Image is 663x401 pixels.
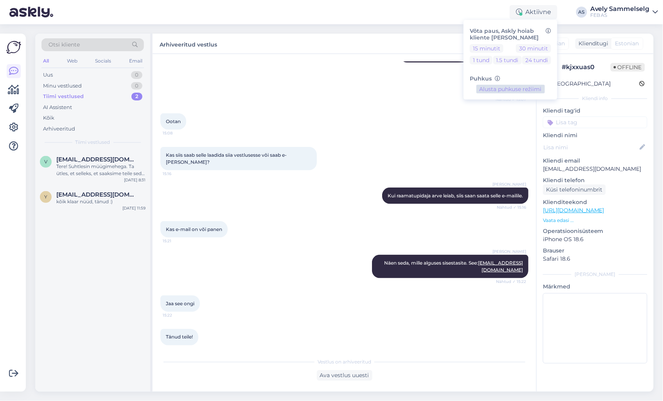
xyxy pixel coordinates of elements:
[543,184,606,195] div: Küsi telefoninumbrit
[160,38,217,49] label: Arhiveeritud vestlus
[516,44,551,52] button: 30 minutit
[124,177,146,183] div: [DATE] 8:31
[543,107,647,115] p: Kliendi tag'id
[590,12,650,18] div: FEB AS
[163,346,192,352] span: 15:22
[545,80,611,88] div: [GEOGRAPHIC_DATA]
[476,85,545,93] button: Alusta puhkuse režiimi
[166,334,193,340] span: Tänud teile!
[611,63,645,72] span: Offline
[543,95,647,102] div: Kliendi info
[163,171,192,177] span: 15:16
[496,279,526,285] span: Nähtud ✓ 15:22
[131,71,142,79] div: 0
[493,55,522,64] button: 1.5 tundi
[65,56,79,66] div: Web
[510,5,557,19] div: Aktiivne
[56,163,146,177] div: Tere! Suhtlesin müügimehega. Ta ütles, et selleks, et saaksime teile seda toodet pakkuda, [PERSON...
[166,118,181,124] span: Ootan
[163,238,192,244] span: 15:21
[56,191,138,198] span: yllipark@gmail.com
[75,139,110,146] span: Tiimi vestlused
[388,193,523,199] span: Kui raamatupidaja arve leiab, siis saan saata selle e-mailile.
[543,247,647,255] p: Brauser
[166,301,194,306] span: Jaa see ongi
[470,55,492,64] button: 1 tund
[43,82,82,90] div: Minu vestlused
[543,157,647,165] p: Kliendi email
[543,198,647,206] p: Klienditeekond
[543,207,604,214] a: [URL][DOMAIN_NAME]
[163,130,192,136] span: 15:08
[43,125,75,133] div: Arhiveeritud
[56,198,146,205] div: kõik klaar nüüd, tänud :)
[166,226,222,232] span: Kas e-mail on või panen
[44,159,47,165] span: v
[543,271,647,278] div: [PERSON_NAME]
[590,6,650,12] div: Avely Sammelselg
[615,39,639,48] span: Estonian
[43,93,84,100] div: Tiimi vestlused
[543,143,638,152] input: Lisa nimi
[543,176,647,184] p: Kliendi telefon
[497,204,526,210] span: Nähtud ✓ 15:16
[318,358,371,365] span: Vestlus on arhiveeritud
[575,39,609,48] div: Klienditugi
[384,260,523,273] span: Näen seda, mille alguses sisestasite. See:
[543,217,647,224] p: Vaata edasi ...
[470,75,551,82] h6: Puhkus
[543,165,647,173] p: [EMAIL_ADDRESS][DOMAIN_NAME]
[122,205,146,211] div: [DATE] 11:59
[163,312,192,318] span: 15:22
[492,249,526,254] span: [PERSON_NAME]
[131,82,142,90] div: 0
[49,41,80,49] span: Otsi kliente
[317,370,372,381] div: Ava vestlus uuesti
[543,116,647,128] input: Lisa tag
[56,156,138,163] span: visiitplus@mail.ru
[43,104,72,111] div: AI Assistent
[543,227,647,235] p: Operatsioonisüsteem
[543,283,647,291] p: Märkmed
[543,235,647,243] p: iPhone OS 18.6
[470,44,503,52] button: 15 minutit
[492,181,526,187] span: [PERSON_NAME]
[44,194,47,200] span: y
[470,28,551,41] h6: Võta paus, Askly hoiab kliente [PERSON_NAME]
[543,255,647,263] p: Safari 18.6
[131,93,142,100] div: 2
[478,260,523,273] a: [EMAIL_ADDRESS][DOMAIN_NAME]
[543,131,647,140] p: Kliendi nimi
[522,55,551,64] button: 24 tundi
[93,56,113,66] div: Socials
[576,7,587,18] div: AS
[166,152,287,165] span: Kas siis saab selle laadida siia vestlusesse või saab e-[PERSON_NAME]?
[590,6,658,18] a: Avely SammelselgFEB AS
[43,114,54,122] div: Kõik
[6,40,21,55] img: Askly Logo
[562,63,611,72] div: # kjxxuas0
[128,56,144,66] div: Email
[41,56,50,66] div: All
[43,71,53,79] div: Uus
